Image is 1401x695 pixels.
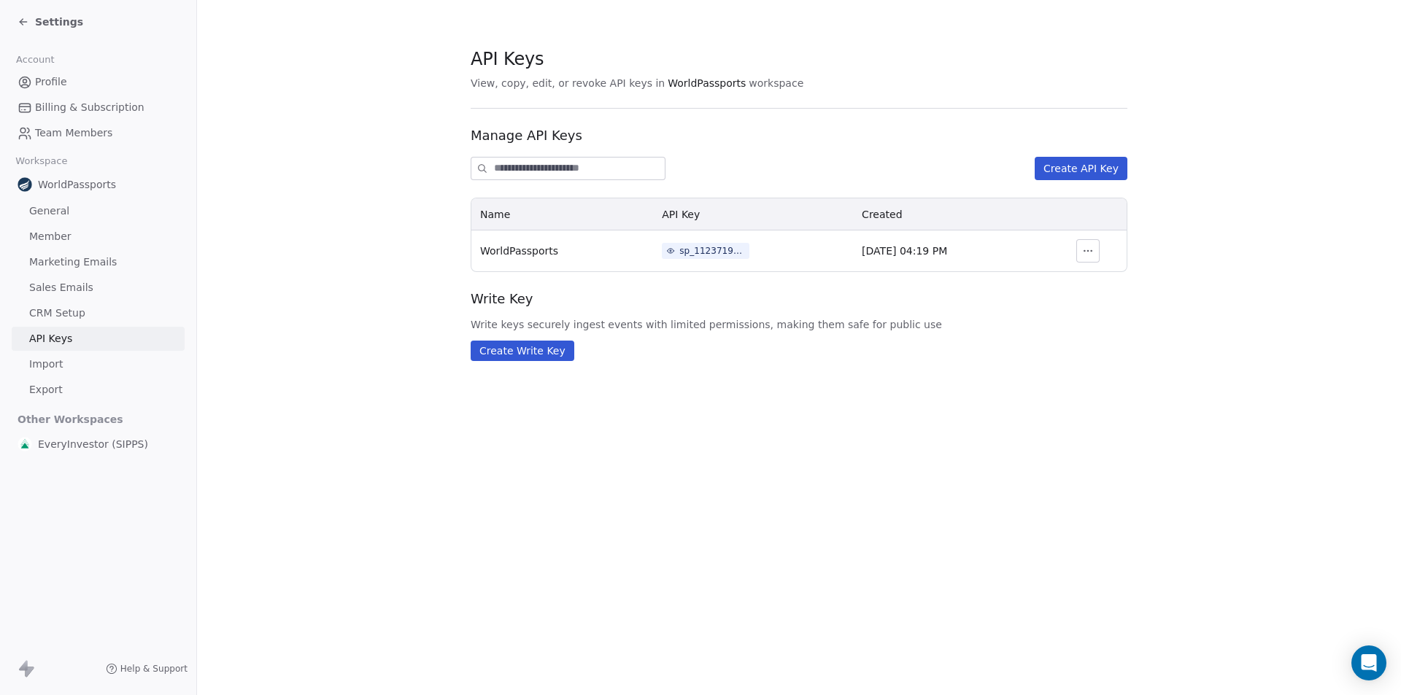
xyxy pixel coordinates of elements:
button: Create API Key [1035,157,1127,180]
a: Settings [18,15,83,29]
span: Help & Support [120,663,188,675]
a: API Keys [12,327,185,351]
span: Member [29,229,72,244]
a: Profile [12,70,185,94]
td: [DATE] 04:19 PM [853,230,1049,271]
a: Import [12,352,185,376]
span: Write Key [471,290,1127,308]
a: Marketing Emails [12,250,185,274]
span: WorldPassports [38,177,116,192]
div: Open Intercom Messenger [1351,645,1386,680]
span: Write keys securely ingest events with limited permissions, making them safe for public use [471,317,1127,332]
span: Account [9,49,61,71]
span: View, copy, edit, or revoke API keys in workspace [471,76,1127,90]
a: Team Members [12,121,185,145]
span: WorldPassports [668,76,746,90]
span: Created [862,209,902,220]
span: EveryInvestor (SIPPS) [38,437,148,451]
span: Settings [35,15,83,29]
span: Export [29,382,63,397]
span: Billing & Subscription [35,100,144,115]
span: Team Members [35,125,112,141]
div: sp_112371945d0c4d8fa5a49123ccede8f3 [679,244,745,257]
span: Import [29,357,63,372]
a: CRM Setup [12,301,185,325]
button: Create Write Key [471,341,574,361]
a: Member [12,225,185,249]
span: Profile [35,74,67,90]
span: General [29,203,69,219]
a: Billing & Subscription [12,96,185,120]
span: Sales Emails [29,280,93,295]
span: Name [480,209,510,220]
span: Other Workspaces [12,408,129,431]
a: Export [12,378,185,402]
span: Manage API Keys [471,126,1127,145]
span: API Key [662,209,700,220]
a: General [12,199,185,223]
img: EI.png [18,437,32,451]
span: API Keys [29,331,72,346]
span: Workspace [9,150,74,172]
span: CRM Setup [29,306,85,321]
span: API Keys [471,48,544,70]
img: favicon.webp [18,177,32,192]
a: Sales Emails [12,276,185,300]
span: Marketing Emails [29,255,117,270]
a: Help & Support [106,663,188,675]
span: WorldPassports [480,245,558,257]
